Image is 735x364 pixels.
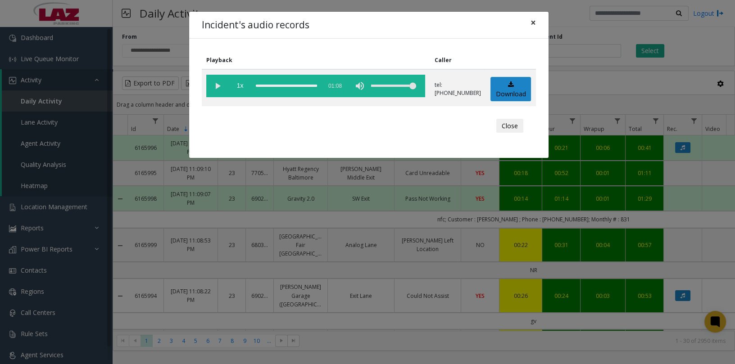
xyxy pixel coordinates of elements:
[202,18,309,32] h4: Incident's audio records
[524,12,542,34] button: Close
[496,119,523,133] button: Close
[256,75,317,97] div: scrub bar
[229,75,251,97] span: playback speed button
[202,51,430,69] th: Playback
[531,16,536,29] span: ×
[435,81,481,97] p: tel:[PHONE_NUMBER]
[371,75,416,97] div: volume level
[490,77,531,102] a: Download
[430,51,486,69] th: Caller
